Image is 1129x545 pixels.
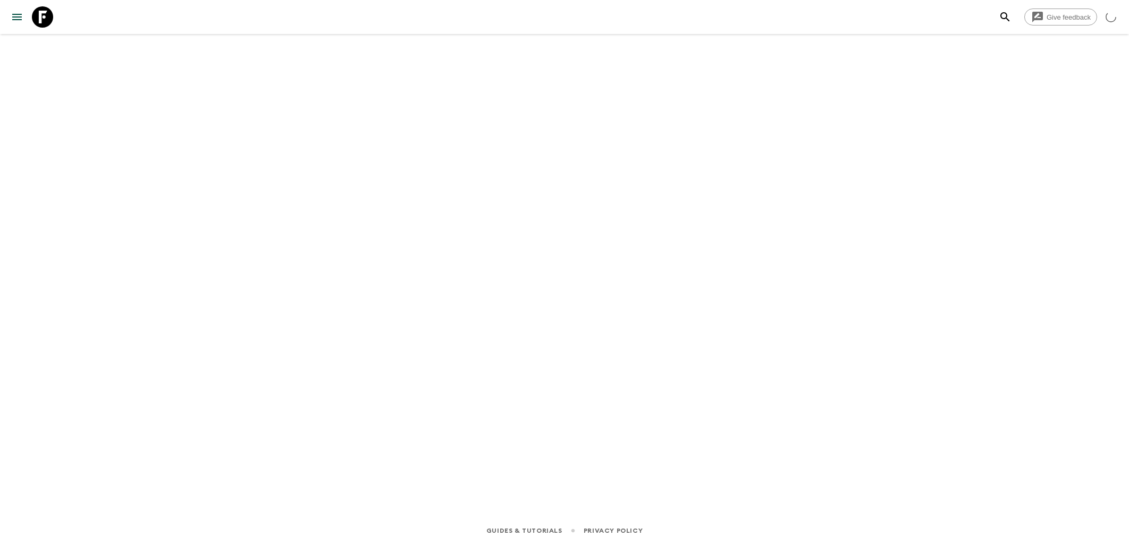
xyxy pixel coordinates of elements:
[584,525,643,537] a: Privacy Policy
[1041,13,1097,21] span: Give feedback
[1024,8,1097,25] a: Give feedback
[6,6,28,28] button: menu
[995,6,1016,28] button: search adventures
[486,525,562,537] a: Guides & Tutorials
